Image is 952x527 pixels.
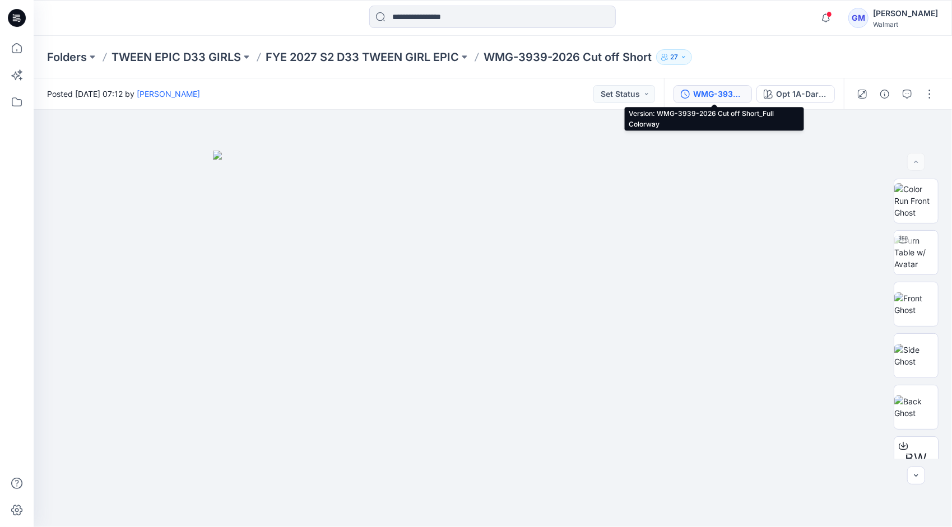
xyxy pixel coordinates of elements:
span: BW [905,449,927,469]
button: WMG-3939-2026 Cut off Short_Full Colorway [674,85,752,103]
div: GM [848,8,869,28]
a: FYE 2027 S2 D33 TWEEN GIRL EPIC [266,49,459,65]
img: Front Ghost [894,292,938,316]
img: Side Ghost [894,344,938,367]
span: Posted [DATE] 07:12 by [47,88,200,100]
a: [PERSON_NAME] [137,89,200,99]
button: Details [876,85,894,103]
button: Opt 1A-Dark Indigo Wash [756,85,835,103]
p: 27 [670,51,678,63]
button: 27 [656,49,692,65]
a: TWEEN EPIC D33 GIRLS [112,49,241,65]
img: Color Run Front Ghost [894,183,938,218]
img: Turn Table w/ Avatar [894,235,938,270]
a: Folders [47,49,87,65]
p: WMG-3939-2026 Cut off Short [484,49,652,65]
div: [PERSON_NAME] [873,7,938,20]
div: Walmart [873,20,938,29]
div: WMG-3939-2026 Cut off Short_Full Colorway [693,88,745,100]
div: Opt 1A-Dark Indigo Wash [776,88,828,100]
img: Back Ghost [894,395,938,419]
